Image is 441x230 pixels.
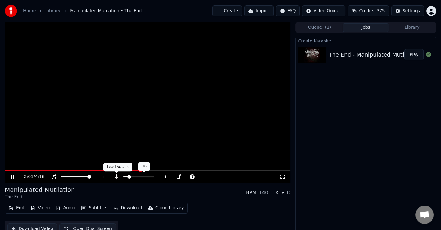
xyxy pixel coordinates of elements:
[325,24,331,31] span: ( 1 )
[23,8,36,14] a: Home
[155,205,184,211] div: Cloud Library
[5,5,17,17] img: youka
[246,189,256,196] div: BPM
[6,204,27,212] button: Edit
[296,37,436,44] div: Create Karaoke
[359,8,374,14] span: Credits
[415,206,434,224] a: Open chat
[28,204,52,212] button: Video
[287,189,290,196] div: D
[111,204,144,212] button: Download
[276,189,284,196] div: Key
[329,50,419,59] div: The End - Manipulated Mutilation
[403,8,420,14] div: Settings
[24,174,34,180] span: 2:01
[348,5,389,16] button: Credits375
[5,185,75,194] div: Manipulated Mutilation
[244,5,274,16] button: Import
[343,23,389,32] button: Jobs
[212,5,242,16] button: Create
[35,174,44,180] span: 4:16
[45,8,60,14] a: Library
[53,204,78,212] button: Audio
[79,204,110,212] button: Subtitles
[24,174,39,180] div: /
[70,8,142,14] span: Manipulated Mutilation • The End
[404,49,424,60] button: Play
[23,8,142,14] nav: breadcrumb
[389,23,435,32] button: Library
[138,162,150,171] div: 16
[276,5,300,16] button: FAQ
[302,5,345,16] button: Video Guides
[391,5,424,16] button: Settings
[103,163,132,171] div: Lead Vocals
[259,189,268,196] div: 140
[5,194,75,200] div: The End
[296,23,343,32] button: Queue
[377,8,385,14] span: 375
